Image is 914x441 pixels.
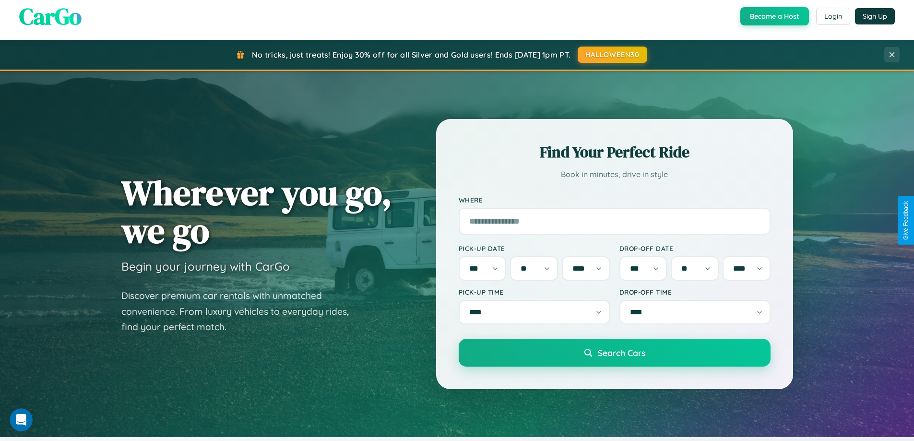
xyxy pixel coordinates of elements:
button: Login [816,8,850,25]
button: Sign Up [855,8,895,24]
label: Pick-up Date [459,244,610,252]
label: Drop-off Time [619,288,771,296]
p: Book in minutes, drive in style [459,167,771,181]
label: Pick-up Time [459,288,610,296]
p: Discover premium car rentals with unmatched convenience. From luxury vehicles to everyday rides, ... [121,288,361,335]
span: No tricks, just treats! Enjoy 30% off for all Silver and Gold users! Ends [DATE] 1pm PT. [252,50,570,60]
span: Search Cars [598,347,645,358]
div: Give Feedback [902,201,909,240]
h3: Begin your journey with CarGo [121,259,290,274]
h1: Wherever you go, we go [121,174,392,250]
iframe: Intercom live chat [10,408,33,431]
label: Drop-off Date [619,244,771,252]
button: Search Cars [459,339,771,367]
span: CarGo [19,0,82,32]
button: Become a Host [740,7,809,25]
h2: Find Your Perfect Ride [459,142,771,163]
button: HALLOWEEN30 [578,47,647,63]
label: Where [459,196,771,204]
